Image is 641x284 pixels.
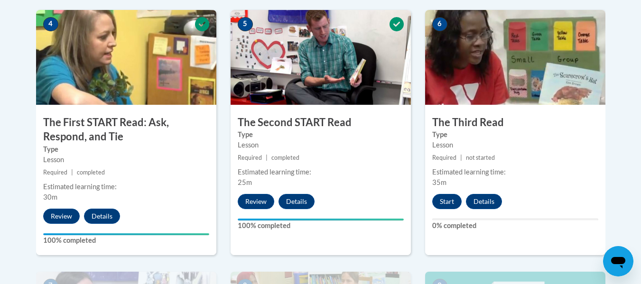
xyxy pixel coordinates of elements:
[231,10,411,105] img: Course Image
[238,194,274,209] button: Review
[279,194,315,209] button: Details
[603,246,633,276] iframe: Button to launch messaging window
[238,167,404,177] div: Estimated learning time:
[266,154,268,161] span: |
[43,235,209,246] label: 100% completed
[425,10,605,105] img: Course Image
[43,155,209,165] div: Lesson
[432,178,446,186] span: 35m
[432,167,598,177] div: Estimated learning time:
[460,154,462,161] span: |
[432,140,598,150] div: Lesson
[36,10,216,105] img: Course Image
[84,209,120,224] button: Details
[466,154,495,161] span: not started
[432,129,598,140] label: Type
[43,209,80,224] button: Review
[238,220,404,231] label: 100% completed
[238,140,404,150] div: Lesson
[43,17,58,31] span: 4
[238,219,404,220] div: Your progress
[43,169,67,176] span: Required
[238,178,252,186] span: 25m
[432,17,447,31] span: 6
[43,233,209,235] div: Your progress
[231,115,411,130] h3: The Second START Read
[238,154,262,161] span: Required
[271,154,299,161] span: completed
[432,220,598,231] label: 0% completed
[36,115,216,145] h3: The First START Read: Ask, Respond, and Tie
[71,169,73,176] span: |
[466,194,502,209] button: Details
[43,182,209,192] div: Estimated learning time:
[425,115,605,130] h3: The Third Read
[238,17,253,31] span: 5
[238,129,404,140] label: Type
[432,194,462,209] button: Start
[43,193,57,201] span: 30m
[432,154,456,161] span: Required
[43,144,209,155] label: Type
[77,169,105,176] span: completed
